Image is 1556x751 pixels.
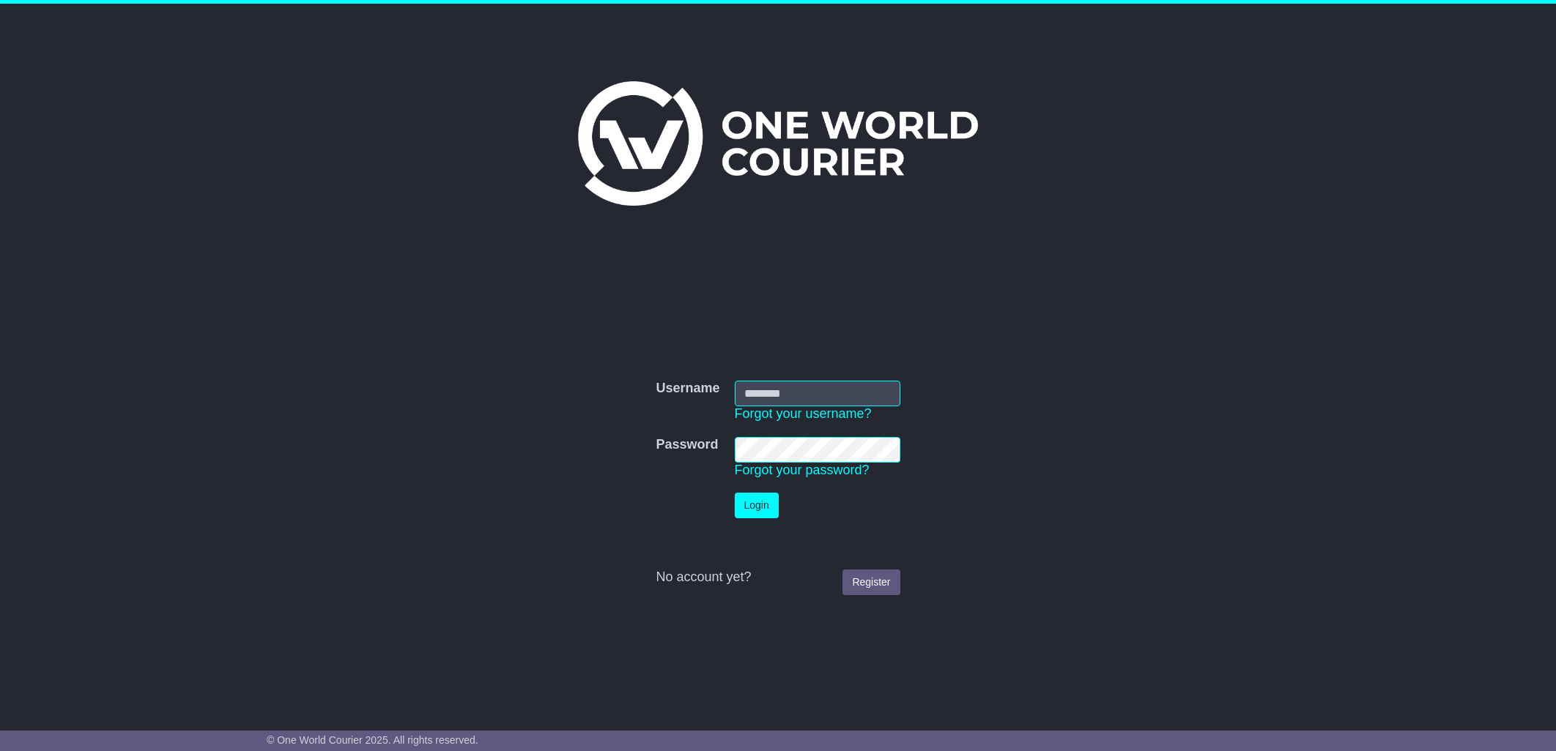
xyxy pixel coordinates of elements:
[656,569,900,586] div: No account yet?
[842,569,900,595] a: Register
[267,734,478,746] span: © One World Courier 2025. All rights reserved.
[735,406,872,421] a: Forgot your username?
[578,81,978,206] img: One World
[735,493,779,518] button: Login
[656,381,719,397] label: Username
[656,437,718,453] label: Password
[735,463,870,477] a: Forgot your password?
